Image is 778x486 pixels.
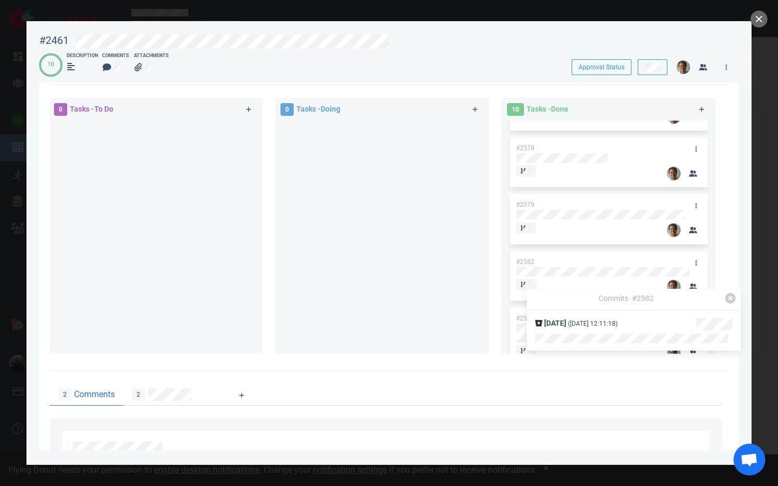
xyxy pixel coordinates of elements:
[132,388,145,401] span: 2
[568,320,618,327] small: ([DATE] 12:11:18)
[527,293,725,306] div: Commits · #2582
[516,258,535,265] span: #2582
[527,105,568,113] span: Tasks - Done
[667,346,681,360] img: 26
[667,167,681,180] img: 26
[39,34,69,47] div: #2461
[667,280,681,294] img: 26
[734,444,765,475] a: Ανοιχτή συνομιλία
[70,105,113,113] span: Tasks - To Do
[676,60,690,74] img: 26
[281,103,294,116] span: 0
[667,223,681,237] img: 26
[58,388,71,401] span: 2
[516,144,535,152] span: #2578
[67,52,98,60] div: Description
[102,52,130,60] div: Comments
[48,60,54,69] div: 10
[516,201,535,208] span: #2579
[750,11,767,27] button: close
[516,315,535,322] span: #2594
[74,388,115,401] span: Comments
[507,103,524,116] span: 10
[54,103,67,116] span: 0
[572,59,631,75] button: Approval Status
[134,52,169,60] div: Attachments
[296,105,340,113] span: Tasks - Doing
[544,318,566,329] div: [DATE]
